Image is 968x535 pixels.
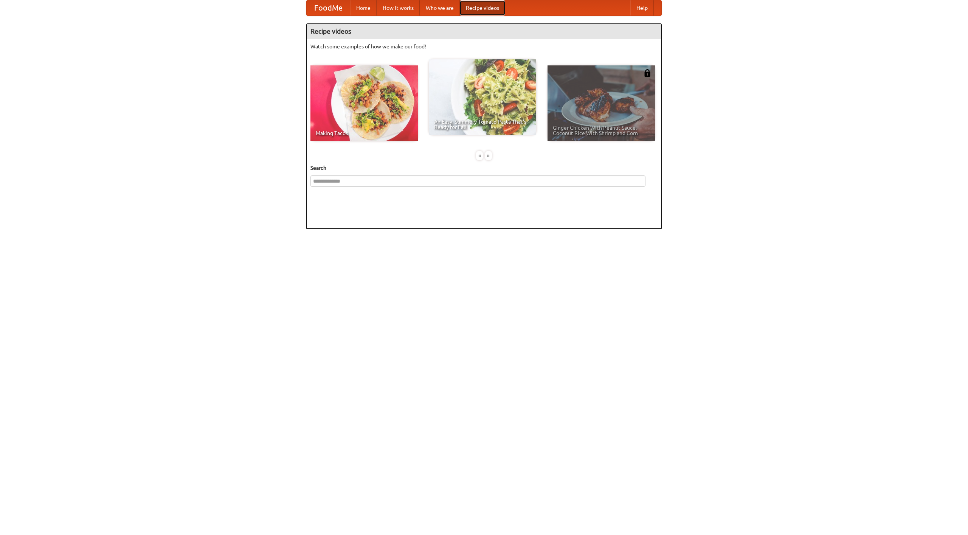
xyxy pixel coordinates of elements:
a: Home [350,0,377,16]
p: Watch some examples of how we make our food! [310,43,658,50]
a: How it works [377,0,420,16]
a: Who we are [420,0,460,16]
img: 483408.png [644,69,651,77]
a: Making Tacos [310,65,418,141]
a: Recipe videos [460,0,505,16]
a: Help [630,0,654,16]
div: « [476,151,483,160]
a: FoodMe [307,0,350,16]
a: An Easy, Summery Tomato Pasta That's Ready for Fall [429,59,536,135]
span: Making Tacos [316,130,413,136]
h5: Search [310,164,658,172]
h4: Recipe videos [307,24,661,39]
div: » [485,151,492,160]
span: An Easy, Summery Tomato Pasta That's Ready for Fall [434,119,531,130]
